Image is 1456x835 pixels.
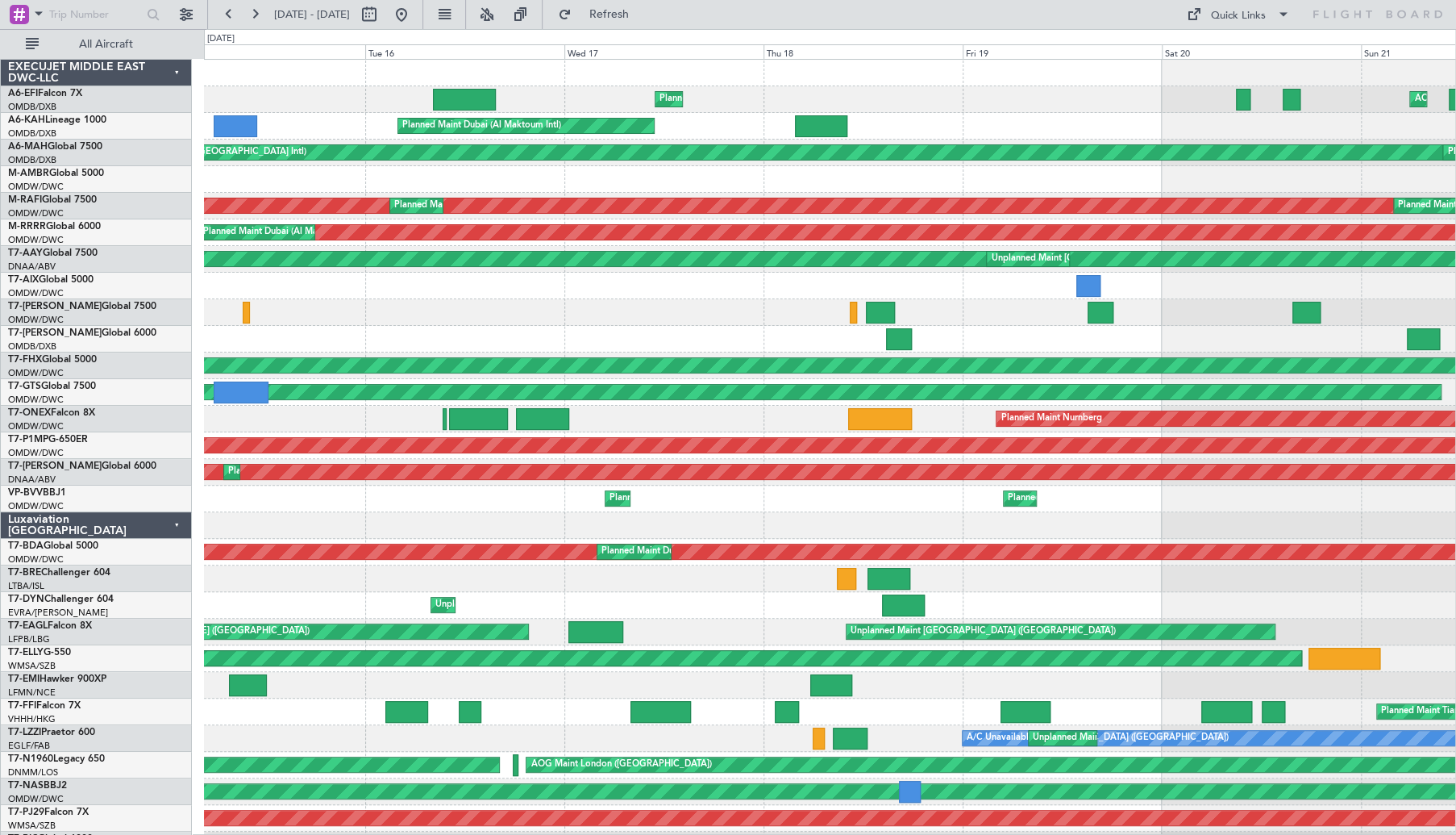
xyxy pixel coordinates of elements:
[8,754,53,764] span: T7-N1960
[8,435,48,445] span: T7-P1MP
[8,408,51,418] span: T7-ONEX
[8,728,41,737] span: T7-LZZI
[659,87,913,111] div: Planned Maint [GEOGRAPHIC_DATA] ([GEOGRAPHIC_DATA])
[8,435,88,445] a: T7-P1MPG-650ER
[203,220,362,244] div: Planned Maint Dubai (Al Maktoum Intl)
[8,687,56,699] a: LFMN/NCE
[601,540,760,564] div: Planned Maint Dubai (Al Maktoum Intl)
[8,420,64,432] a: OMDW/DWC
[8,461,156,471] a: T7-[PERSON_NAME]Global 6000
[8,287,64,299] a: OMDW/DWC
[8,154,56,166] a: OMDB/DXB
[8,541,98,551] a: T7-BDAGlobal 5000
[763,44,963,59] div: Thu 18
[435,593,642,617] div: Unplanned Maint [GEOGRAPHIC_DATA] (Riga Intl)
[102,620,310,644] div: Planned Maint [US_STATE] ([GEOGRAPHIC_DATA])
[8,674,40,684] span: T7-EMI
[274,7,350,22] span: [DATE] - [DATE]
[8,621,48,631] span: T7-EAGL
[8,394,64,406] a: OMDW/DWC
[564,44,763,59] div: Wed 17
[166,44,365,59] div: Mon 15
[8,207,64,219] a: OMDW/DWC
[8,367,64,379] a: OMDW/DWC
[530,753,711,777] div: AOG Maint London ([GEOGRAPHIC_DATA])
[8,248,43,258] span: T7-AAY
[8,713,56,725] a: VHHH/HKG
[575,9,643,20] span: Refresh
[8,701,36,711] span: T7-FFI
[8,302,156,311] a: T7-[PERSON_NAME]Global 7500
[8,340,56,353] a: OMDB/DXB
[8,355,42,365] span: T7-FHX
[8,568,41,578] span: T7-BRE
[8,633,50,645] a: LFPB/LBG
[963,44,1162,59] div: Fri 19
[8,195,42,205] span: M-RAFI
[8,595,114,604] a: T7-DYNChallenger 604
[1008,486,1167,511] div: Planned Maint Dubai (Al Maktoum Intl)
[8,234,64,246] a: OMDW/DWC
[1033,726,1298,750] div: Unplanned Maint [GEOGRAPHIC_DATA] ([GEOGRAPHIC_DATA])
[8,355,97,365] a: T7-FHXGlobal 5000
[8,728,95,737] a: T7-LZZIPraetor 600
[8,261,56,273] a: DNAA/ABV
[8,382,41,391] span: T7-GTS
[8,169,104,178] a: M-AMBRGlobal 5000
[8,127,56,140] a: OMDB/DXB
[8,607,108,619] a: EVRA/[PERSON_NAME]
[8,820,56,832] a: WMSA/SZB
[18,31,175,57] button: All Aircraft
[8,222,46,232] span: M-RRRR
[8,408,95,418] a: T7-ONEXFalcon 8X
[8,115,45,125] span: A6-KAH
[8,181,64,193] a: OMDW/DWC
[49,2,142,27] input: Trip Number
[402,114,561,138] div: Planned Maint Dubai (Al Maktoum Intl)
[991,247,1229,271] div: Unplanned Maint [GEOGRAPHIC_DATA] (Al Maktoum Intl)
[8,222,101,232] a: M-RRRRGlobal 6000
[8,793,64,805] a: OMDW/DWC
[8,275,94,285] a: T7-AIXGlobal 5000
[8,328,156,338] a: T7-[PERSON_NAME]Global 6000
[394,194,553,218] div: Planned Maint Dubai (Al Maktoum Intl)
[8,580,44,592] a: LTBA/ISL
[8,195,97,205] a: M-RAFIGlobal 7500
[8,169,49,178] span: M-AMBR
[365,44,564,59] div: Tue 16
[8,541,44,551] span: T7-BDA
[8,101,56,113] a: OMDB/DXB
[8,142,102,152] a: A6-MAHGlobal 7500
[8,621,92,631] a: T7-EAGLFalcon 8X
[8,500,64,512] a: OMDW/DWC
[8,595,44,604] span: T7-DYN
[1000,407,1101,431] div: Planned Maint Nurnberg
[8,382,96,391] a: T7-GTSGlobal 7500
[551,2,647,27] button: Refresh
[8,553,64,566] a: OMDW/DWC
[8,142,48,152] span: A6-MAH
[8,302,102,311] span: T7-[PERSON_NAME]
[8,766,58,779] a: DNMM/LOS
[8,248,98,258] a: T7-AAYGlobal 7500
[8,808,44,817] span: T7-PJ29
[8,781,67,791] a: T7-NASBBJ2
[8,488,43,498] span: VP-BVV
[8,648,71,658] a: T7-ELLYG-550
[8,447,64,459] a: OMDW/DWC
[8,660,56,672] a: WMSA/SZB
[1211,8,1266,24] div: Quick Links
[228,460,387,484] div: Planned Maint Dubai (Al Maktoum Intl)
[8,89,82,98] a: A6-EFIFalcon 7X
[1162,44,1361,59] div: Sat 20
[967,726,1229,750] div: A/C Unavailable [GEOGRAPHIC_DATA] ([GEOGRAPHIC_DATA])
[8,275,39,285] span: T7-AIX
[8,474,56,486] a: DNAA/ABV
[8,314,64,326] a: OMDW/DWC
[8,568,110,578] a: T7-BREChallenger 604
[207,32,235,46] div: [DATE]
[8,488,66,498] a: VP-BVVBBJ1
[8,740,50,752] a: EGLF/FAB
[42,39,170,50] span: All Aircraft
[851,620,1116,644] div: Unplanned Maint [GEOGRAPHIC_DATA] ([GEOGRAPHIC_DATA])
